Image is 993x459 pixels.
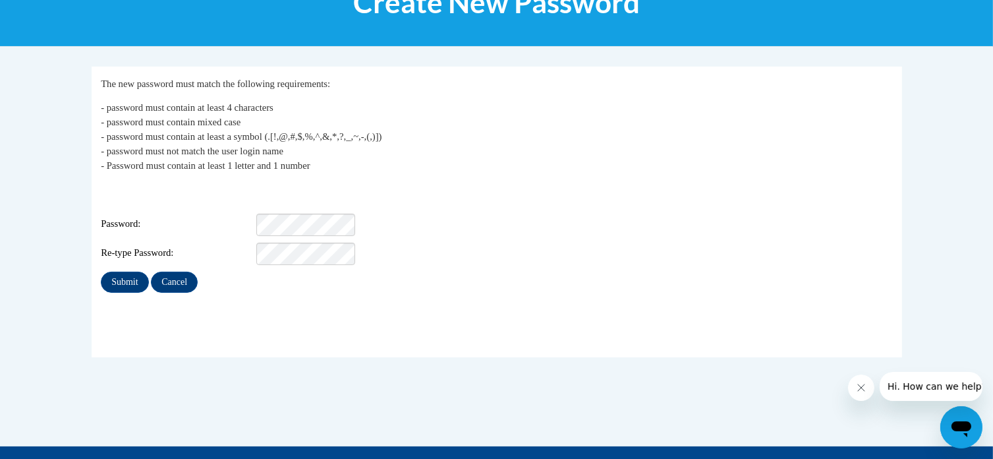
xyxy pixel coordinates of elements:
[101,217,254,231] span: Password:
[101,102,382,171] span: - password must contain at least 4 characters - password must contain mixed case - password must ...
[880,372,982,401] iframe: Message from company
[151,272,198,293] input: Cancel
[8,9,107,20] span: Hi. How can we help?
[101,246,254,260] span: Re-type Password:
[101,272,148,293] input: Submit
[101,78,330,89] span: The new password must match the following requirements:
[848,375,874,401] iframe: Close message
[940,406,982,448] iframe: Button to launch messaging window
